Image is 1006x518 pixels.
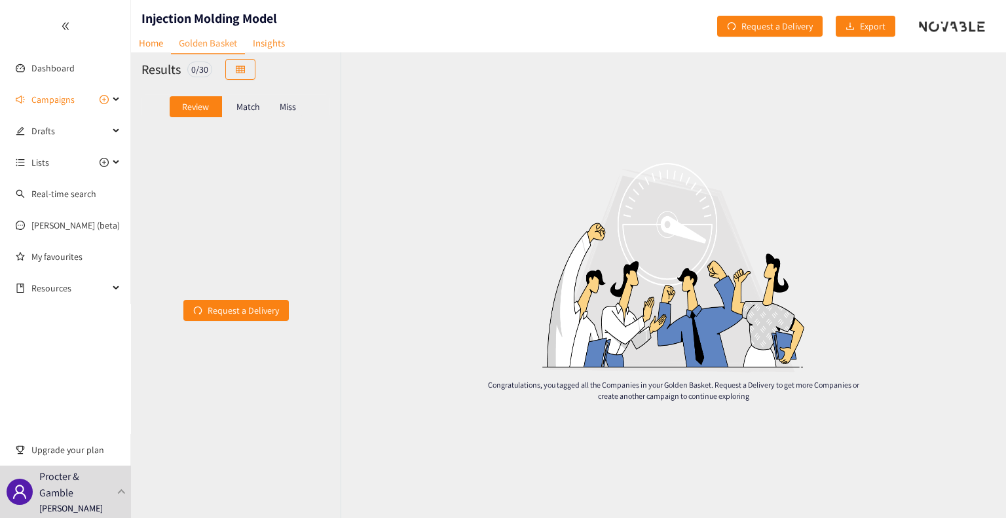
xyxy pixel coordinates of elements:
[141,60,181,79] h2: Results
[717,16,823,37] button: redoRequest a Delivery
[31,62,75,74] a: Dashboard
[31,188,96,200] a: Real-time search
[208,303,279,318] span: Request a Delivery
[193,306,202,316] span: redo
[245,33,293,53] a: Insights
[225,59,255,80] button: table
[16,445,25,454] span: trophy
[183,300,289,321] button: redoRequest a Delivery
[39,468,112,501] p: Procter & Gamble
[31,437,121,463] span: Upgrade your plan
[171,33,245,54] a: Golden Basket
[100,95,109,104] span: plus-circle
[236,65,245,75] span: table
[31,219,120,231] a: [PERSON_NAME] (beta)
[31,275,109,301] span: Resources
[39,501,103,515] p: [PERSON_NAME]
[61,22,70,31] span: double-left
[182,102,209,112] p: Review
[16,95,25,104] span: sound
[16,126,25,136] span: edit
[31,149,49,176] span: Lists
[860,19,885,33] span: Export
[12,484,28,500] span: user
[131,33,171,53] a: Home
[236,102,260,112] p: Match
[31,244,121,270] a: My favourites
[846,22,855,32] span: download
[31,118,109,144] span: Drafts
[141,9,277,28] h1: Injection Molding Model
[31,86,75,113] span: Campaigns
[16,158,25,167] span: unordered-list
[100,158,109,167] span: plus-circle
[481,379,865,401] p: Congratulations, you tagged all the Companies in your Golden Basket. Request a Delivery to get mo...
[187,62,212,77] div: 0 / 30
[727,22,736,32] span: redo
[280,102,296,112] p: Miss
[941,455,1006,518] iframe: Chat Widget
[741,19,813,33] span: Request a Delivery
[836,16,895,37] button: downloadExport
[16,284,25,293] span: book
